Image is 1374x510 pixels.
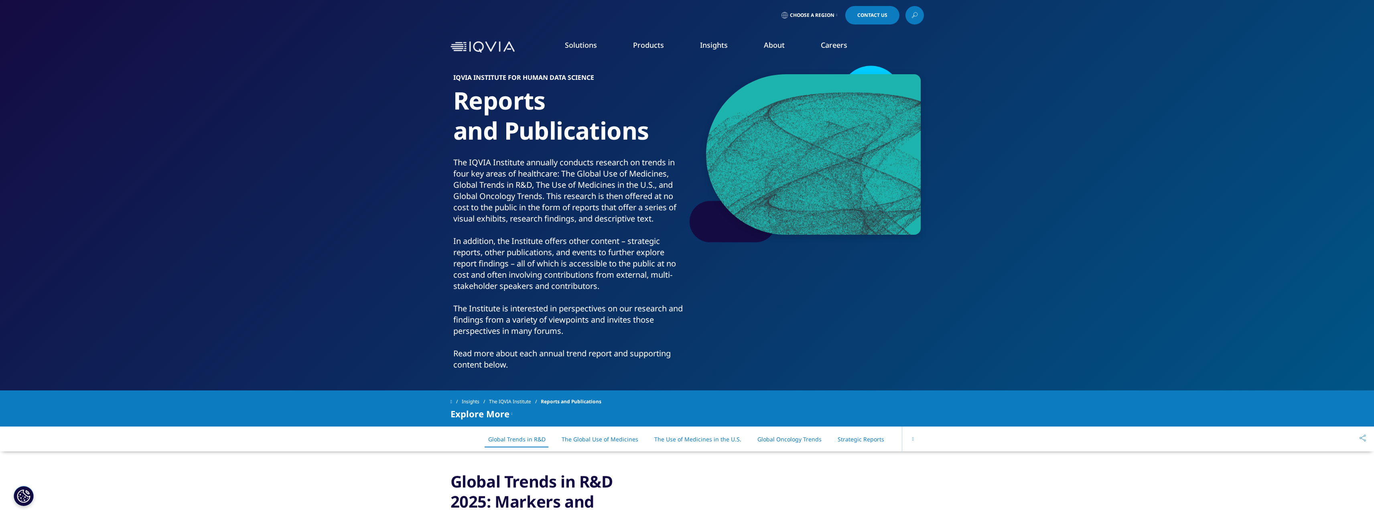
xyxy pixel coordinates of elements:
div: The IQVIA Institute annually conducts research on trends in four key areas of healthcare: The Glo... [453,157,684,370]
a: Global Oncology Trends [757,435,822,443]
nav: Primary [518,28,924,66]
span: Contact Us [857,13,887,18]
h1: Reports and Publications [453,85,684,157]
a: Global Trends in R&D [488,435,546,443]
span: Choose a Region [790,12,834,18]
a: Insights [700,40,728,50]
img: iqvia-institute-medical-dermatology-in-latin-america--04-2022-feature-594x345.png [706,74,921,235]
a: The Global Use of Medicines [562,435,638,443]
span: Explore More [451,409,509,419]
button: Cookie-Einstellungen [14,486,34,506]
a: The IQVIA Institute [489,394,541,409]
h6: IQVIA Institute for Human Data Science [453,74,684,85]
img: IQVIA Healthcare Information Technology and Pharma Clinical Research Company [451,41,515,53]
a: Careers [821,40,847,50]
span: Reports and Publications [541,394,601,409]
a: About [764,40,785,50]
a: Solutions [565,40,597,50]
a: Products [633,40,664,50]
a: Strategic Reports [838,435,884,443]
a: Contact Us [845,6,899,24]
a: Insights [462,394,489,409]
a: The Use of Medicines in the U.S. [654,435,741,443]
